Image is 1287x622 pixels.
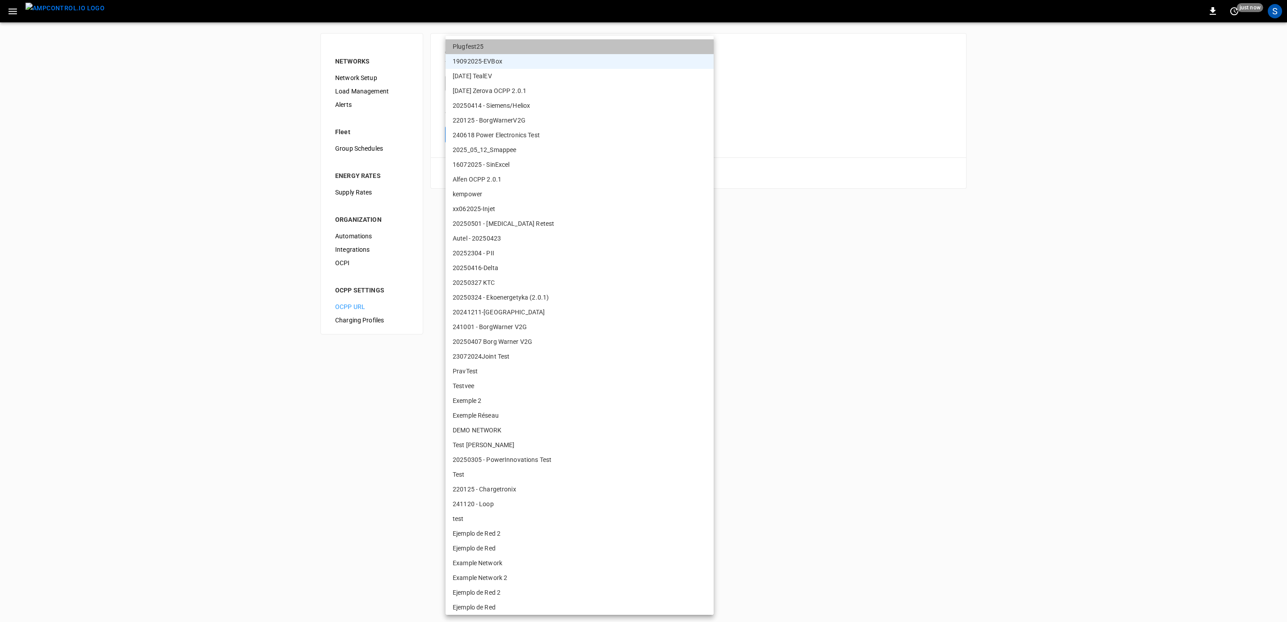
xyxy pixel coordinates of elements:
li: xx062025-Injet [446,202,714,216]
li: [DATE] TealEV [446,69,714,84]
li: DEMO NETWORK [446,423,714,438]
li: 20252304 - PII [446,246,714,261]
li: PravTest [446,364,714,379]
li: 220125 - BorgWarnerV2G [446,113,714,128]
li: Plugfest25 [446,39,714,54]
li: Autel - 20250423 [446,231,714,246]
li: 19092025-EVBox [446,54,714,69]
li: 23072024Joint Test [446,349,714,364]
li: Ejemplo de Red 2 [446,526,714,541]
li: kempower [446,187,714,202]
li: 2025_05_12_Smappee [446,143,714,157]
li: 20241211-[GEOGRAPHIC_DATA] [446,305,714,320]
li: 20250501 - [MEDICAL_DATA] Retest [446,216,714,231]
li: Example Network 2 [446,571,714,585]
li: Testvee [446,379,714,394]
li: 20250407 Borg Warner V2G [446,334,714,349]
li: [DATE] Zerova OCPP 2.0.1 [446,84,714,98]
li: Alfen OCPP 2.0.1 [446,172,714,187]
li: 240618 Power Electronics Test [446,128,714,143]
li: 16072025 - SinExcel [446,157,714,172]
li: Example Network [446,556,714,571]
li: 20250327 KTC [446,275,714,290]
li: Ejemplo de Red [446,600,714,615]
li: 220125 - Chargetronix [446,482,714,497]
li: Exemple Réseau [446,408,714,423]
li: Test [446,467,714,482]
li: test [446,512,714,526]
li: 20250305 - PowerInnovations Test [446,453,714,467]
li: Exemple 2 [446,394,714,408]
li: 241001 - BorgWarner V2G [446,320,714,334]
li: 241120 - Loop [446,497,714,512]
li: Ejemplo de Red [446,541,714,556]
li: Test [PERSON_NAME] [446,438,714,453]
li: Ejemplo de Red 2 [446,585,714,600]
li: 20250324 - Ekoenergetyka (2.0.1) [446,290,714,305]
li: 20250414 - Siemens/Heliox [446,98,714,113]
li: 20250416-Delta [446,261,714,275]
